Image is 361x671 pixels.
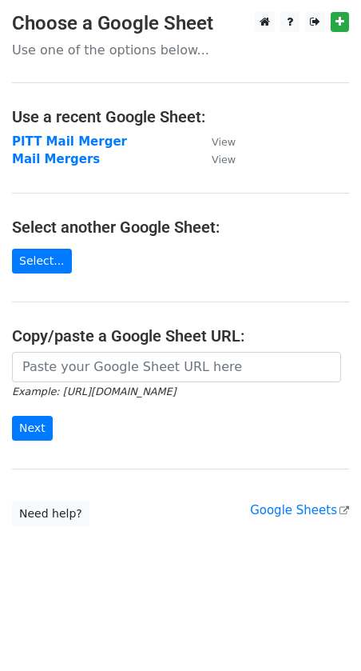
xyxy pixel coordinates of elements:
[12,501,89,526] a: Need help?
[12,107,349,126] h4: Use a recent Google Sheet:
[12,12,349,35] h3: Choose a Google Sheet
[212,136,236,148] small: View
[12,218,349,237] h4: Select another Google Sheet:
[12,134,127,149] a: PITT Mail Merger
[196,152,236,166] a: View
[12,326,349,345] h4: Copy/paste a Google Sheet URL:
[250,503,349,517] a: Google Sheets
[12,152,100,166] a: Mail Mergers
[12,249,72,274] a: Select...
[12,352,341,382] input: Paste your Google Sheet URL here
[12,416,53,441] input: Next
[12,42,349,58] p: Use one of the options below...
[196,134,236,149] a: View
[12,385,176,397] small: Example: [URL][DOMAIN_NAME]
[212,154,236,166] small: View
